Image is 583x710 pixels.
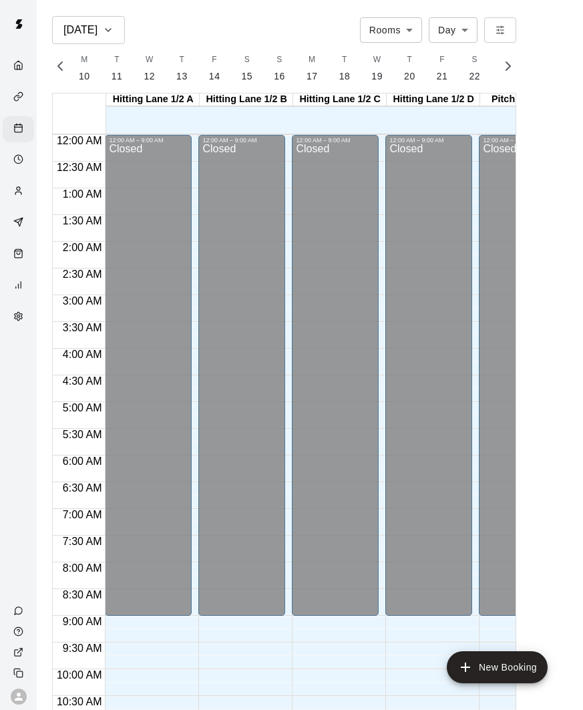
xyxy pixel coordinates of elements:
span: W [373,53,381,67]
div: Hitting Lane 1/2 D [387,94,480,106]
span: 9:00 AM [59,616,106,627]
p: 15 [242,69,253,83]
span: 4:00 AM [59,349,106,360]
a: Visit help center [3,621,37,642]
span: 12:00 AM [53,135,106,146]
button: F14 [198,49,231,87]
button: M10 [68,49,101,87]
button: M17 [296,49,329,87]
a: Contact Us [3,600,37,621]
p: 17 [307,69,318,83]
div: Pitching Lane 1 [480,94,574,106]
span: F [439,53,445,67]
span: 7:00 AM [59,509,106,520]
span: 12:30 AM [53,162,106,173]
p: 10 [79,69,90,83]
span: 7:30 AM [59,536,106,547]
button: S16 [263,49,296,87]
button: T13 [166,49,198,87]
span: 5:30 AM [59,429,106,440]
div: Closed [202,144,281,620]
span: 2:30 AM [59,269,106,280]
div: Closed [389,144,468,620]
div: Hitting Lane 1/2 C [293,94,387,106]
span: W [146,53,154,67]
span: 3:00 AM [59,295,106,307]
p: 18 [339,69,351,83]
button: T20 [393,49,426,87]
button: T11 [101,49,134,87]
span: 10:00 AM [53,669,106,681]
span: 6:30 AM [59,482,106,494]
div: Rooms [360,17,422,42]
span: T [407,53,413,67]
span: 8:30 AM [59,589,106,600]
span: 4:30 AM [59,375,106,387]
div: 12:00 AM – 9:00 AM [202,137,281,144]
p: 13 [176,69,188,83]
div: 12:00 AM – 9:00 AM [296,137,375,144]
p: 22 [469,69,480,83]
img: Swift logo [5,11,32,37]
div: 12:00 AM – 9:00 AM [483,137,562,144]
span: 9:30 AM [59,643,106,654]
span: M [309,53,315,67]
span: 1:30 AM [59,215,106,226]
span: S [244,53,250,67]
button: add [447,651,548,683]
div: 12:00 AM – 9:00 AM: Closed [385,135,472,616]
button: S15 [231,49,264,87]
div: Closed [109,144,188,620]
h6: [DATE] [63,21,98,39]
span: F [212,53,217,67]
p: 12 [144,69,155,83]
span: T [114,53,120,67]
div: 12:00 AM – 9:00 AM: Closed [105,135,192,616]
span: S [276,53,282,67]
p: 16 [274,69,285,83]
div: 12:00 AM – 9:00 AM [109,137,188,144]
span: 6:00 AM [59,456,106,467]
p: 19 [371,69,383,83]
div: 12:00 AM – 9:00 AM [389,137,468,144]
span: 1:00 AM [59,188,106,200]
div: Hitting Lane 1/2 A [106,94,200,106]
div: Hitting Lane 1/2 B [200,94,293,106]
button: [DATE] [52,16,125,44]
span: T [180,53,185,67]
span: T [342,53,347,67]
span: S [472,53,477,67]
div: Copy public page link [3,663,37,683]
div: 12:00 AM – 9:00 AM: Closed [292,135,379,616]
p: 20 [404,69,415,83]
p: 14 [209,69,220,83]
div: Closed [483,144,562,620]
span: 5:00 AM [59,402,106,413]
div: Closed [296,144,375,620]
button: S22 [458,49,491,87]
p: 21 [437,69,448,83]
span: 10:30 AM [53,696,106,707]
button: W12 [133,49,166,87]
span: 8:00 AM [59,562,106,574]
p: 11 [112,69,123,83]
button: T18 [329,49,361,87]
button: F21 [426,49,459,87]
span: M [81,53,87,67]
span: 3:30 AM [59,322,106,333]
span: 2:00 AM [59,242,106,253]
button: W19 [361,49,393,87]
div: 12:00 AM – 9:00 AM: Closed [479,135,566,616]
div: 12:00 AM – 9:00 AM: Closed [198,135,285,616]
a: View public page [3,642,37,663]
div: Day [429,17,477,42]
